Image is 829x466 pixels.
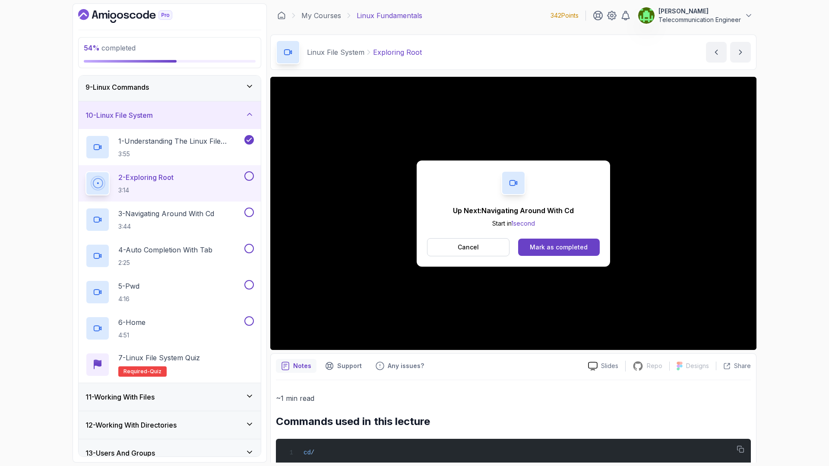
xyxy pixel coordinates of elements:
button: previous content [706,42,727,63]
button: notes button [276,359,316,373]
span: / [311,449,314,456]
p: 7 - Linux File System Quiz [118,353,200,363]
button: 4-Auto Completion With Tab2:25 [85,244,254,268]
button: 10-Linux File System [79,101,261,129]
p: Exploring Root [373,47,422,57]
a: Dashboard [78,9,192,23]
button: Mark as completed [518,239,600,256]
p: Telecommunication Engineer [658,16,741,24]
p: Up Next: Navigating Around With Cd [453,205,574,216]
h3: 12 - Working With Directories [85,420,177,430]
button: 7-Linux File System QuizRequired-quiz [85,353,254,377]
p: Share [734,362,751,370]
span: Required- [123,368,150,375]
span: cd [304,449,311,456]
p: 6 - Home [118,317,146,327]
button: next content [730,42,751,63]
p: 342 Points [551,11,579,20]
button: user profile image[PERSON_NAME]Telecommunication Engineer [638,7,753,24]
button: 11-Working With Files [79,383,261,411]
button: Support button [320,359,367,373]
p: 2:25 [118,258,212,267]
p: Notes [293,362,311,370]
span: 54 % [84,44,100,52]
button: 6-Home4:51 [85,316,254,340]
h2: Commands used in this lecture [276,415,751,428]
button: 5-Pwd4:16 [85,280,254,304]
p: 5 - Pwd [118,281,139,291]
a: My Courses [301,10,341,21]
h3: 10 - Linux File System [85,110,153,120]
img: user profile image [638,7,655,24]
button: Share [716,362,751,370]
h3: 11 - Working With Files [85,392,155,402]
p: 2 - Exploring Root [118,172,174,183]
p: 3 - Navigating Around With Cd [118,208,214,219]
p: Support [337,362,362,370]
p: 3:55 [118,150,243,158]
p: Any issues? [388,362,424,370]
h3: 9 - Linux Commands [85,82,149,92]
button: 12-Working With Directories [79,411,261,439]
p: 3:14 [118,186,174,195]
p: Repo [647,362,662,370]
h3: 13 - Users And Groups [85,448,155,458]
button: 3-Navigating Around With Cd3:44 [85,208,254,232]
p: 3:44 [118,222,214,231]
p: 4:16 [118,295,139,303]
button: Feedback button [370,359,429,373]
button: 9-Linux Commands [79,73,261,101]
button: 2-Exploring Root3:14 [85,171,254,195]
p: [PERSON_NAME] [658,7,741,16]
span: 1 second [511,220,535,227]
p: Linux File System [307,47,364,57]
a: Dashboard [277,11,286,20]
div: Mark as completed [530,243,588,252]
a: Slides [581,362,625,371]
p: ~1 min read [276,392,751,404]
p: Linux Fundamentals [357,10,422,21]
p: Designs [686,362,709,370]
button: 1-Understanding The Linux File System3:55 [85,135,254,159]
p: 4:51 [118,331,146,340]
span: quiz [150,368,161,375]
button: Cancel [427,238,509,256]
p: Slides [601,362,618,370]
p: Cancel [458,243,479,252]
p: 4 - Auto Completion With Tab [118,245,212,255]
p: 1 - Understanding The Linux File System [118,136,243,146]
span: completed [84,44,136,52]
iframe: 2 - Exploring root [270,77,756,350]
p: Start in [453,219,574,228]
